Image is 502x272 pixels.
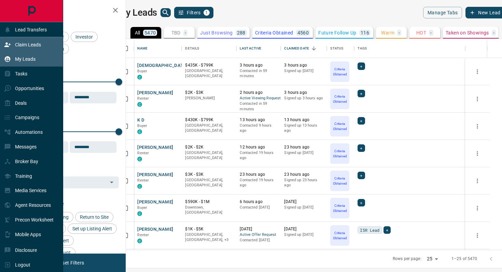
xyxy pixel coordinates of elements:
[384,226,391,234] div: +
[200,30,233,35] p: Just Browsing
[284,62,323,68] p: 3 hours ago
[240,205,277,210] p: Contacted [DATE]
[360,227,379,233] span: ISR Lead
[430,30,432,35] p: -
[68,224,117,234] div: Set up Listing Alert
[78,214,111,220] span: Return to Site
[360,172,362,179] span: +
[255,30,293,35] p: Criteria Obtained
[185,205,233,215] p: Downtown, [GEOGRAPHIC_DATA]
[358,39,367,58] div: Tags
[185,39,199,58] div: Details
[284,96,323,101] p: Signed up 3 hours ago
[185,68,233,79] p: [GEOGRAPHIC_DATA], [GEOGRAPHIC_DATA]
[240,62,277,68] p: 3 hours ago
[171,30,181,35] p: TBD
[240,150,277,161] p: Contacted 19 hours ago
[236,39,281,58] div: Last Active
[137,75,142,80] div: condos.ca
[137,144,173,151] button: [PERSON_NAME]
[137,102,142,107] div: condos.ca
[284,90,323,96] p: 3 hours ago
[204,10,209,15] span: 1
[185,96,233,101] p: [PERSON_NAME]
[358,172,365,179] div: +
[134,39,182,58] div: Name
[174,7,213,18] button: Filters1
[70,226,114,231] span: Set up Listing Alert
[360,117,362,124] span: +
[472,121,483,131] button: more
[331,176,349,186] p: Criteria Obtained
[240,101,277,112] p: Contacted in 59 minutes
[393,256,421,262] p: Rows per page:
[144,30,156,35] p: 5470
[284,232,323,238] p: Signed up [DATE]
[284,117,323,123] p: 13 hours ago
[360,63,362,70] span: +
[137,178,149,183] span: Renter
[137,199,173,205] button: [PERSON_NAME]
[284,172,323,177] p: 23 hours ago
[284,39,309,58] div: Claimed Date
[137,211,142,216] div: condos.ca
[185,232,233,243] p: York Crosstown, West End, Mississauga
[386,227,388,233] span: +
[52,257,88,269] button: Reset Filters
[472,176,483,186] button: more
[240,226,277,232] p: [DATE]
[240,199,277,205] p: 6 hours ago
[284,150,323,156] p: Signed up [DATE]
[240,232,277,238] span: Active Offer Request
[284,68,323,74] p: Signed up [DATE]
[472,203,483,213] button: more
[240,177,277,188] p: Contacted 19 hours ago
[284,199,323,205] p: [DATE]
[137,124,147,128] span: Buyer
[327,39,354,58] div: Status
[424,254,441,264] div: 25
[284,177,323,188] p: Signed up 23 hours ago
[185,123,233,133] p: [GEOGRAPHIC_DATA], [GEOGRAPHIC_DATA]
[284,226,323,232] p: [DATE]
[472,230,483,241] button: more
[360,199,362,206] span: +
[185,117,233,123] p: $430K - $799K
[185,144,233,150] p: $2K - $2K
[331,94,349,104] p: Criteria Obtained
[240,96,277,101] span: Active Viewing Request
[281,39,327,58] div: Claimed Date
[331,67,349,77] p: Criteria Obtained
[185,226,233,232] p: $1K - $5K
[240,238,277,243] p: Contacted [DATE]
[240,90,277,96] p: 2 hours ago
[137,62,223,69] button: [DEMOGRAPHIC_DATA][PERSON_NAME]
[358,62,365,70] div: +
[137,117,144,124] button: K D
[107,177,116,187] button: Open
[331,203,349,213] p: Criteria Obtained
[361,30,369,35] p: 116
[137,184,142,189] div: condos.ca
[309,44,319,53] button: Sort
[331,121,349,131] p: Criteria Obtained
[137,129,142,134] div: condos.ca
[75,212,113,222] div: Return to Site
[451,256,477,262] p: 1–25 of 5470
[318,30,356,35] p: Future Follow Up
[73,34,95,40] span: Investor
[472,94,483,104] button: more
[161,8,171,17] button: search button
[137,69,147,73] span: Buyer
[472,67,483,77] button: more
[135,30,140,35] p: All
[71,32,98,42] div: Investor
[137,96,149,101] span: Renter
[185,172,233,177] p: $3K - $3K
[240,68,277,79] p: Contacted in 59 minutes
[330,39,343,58] div: Status
[472,148,483,159] button: more
[358,199,365,206] div: +
[137,90,173,96] button: [PERSON_NAME]
[185,177,233,188] p: [GEOGRAPHIC_DATA], [GEOGRAPHIC_DATA]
